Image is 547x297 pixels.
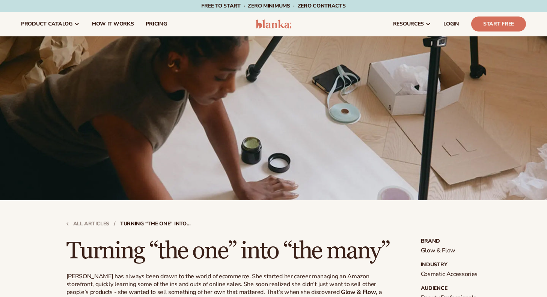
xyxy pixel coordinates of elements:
span: product catalog [21,21,72,27]
h1: Turning “the one” into “the many” [66,238,397,264]
a: product catalog [15,12,86,36]
span: Free to start · ZERO minimums · ZERO contracts [201,2,345,9]
img: logo [256,19,291,28]
a: Start Free [471,16,526,31]
strong: / [114,221,116,226]
span: How It Works [92,21,134,27]
a: All articles [66,221,110,226]
strong: Turning “the one” into “the many” [120,221,191,226]
span: LOGIN [443,21,459,27]
strong: Brand [421,238,481,244]
p: Glow & Flow [421,247,481,255]
a: pricing [140,12,173,36]
strong: Industry [421,262,481,267]
strong: Glow & Flow [341,288,376,296]
span: resources [393,21,424,27]
a: LOGIN [437,12,465,36]
span: pricing [146,21,167,27]
p: Cosmetic Accessories [421,270,481,278]
a: resources [387,12,437,36]
a: How It Works [86,12,140,36]
strong: Audience [421,286,481,291]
